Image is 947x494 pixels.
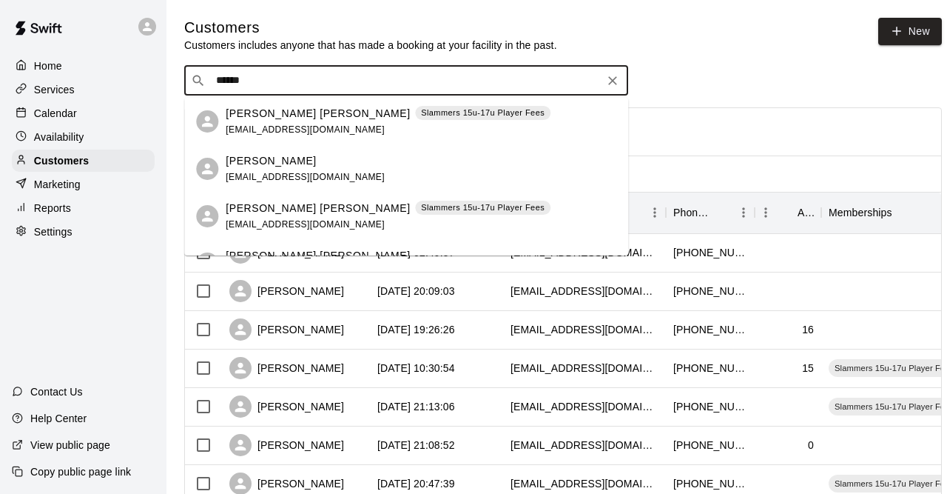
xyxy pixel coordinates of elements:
div: Search customers by name or email [184,66,628,96]
button: Menu [755,201,777,224]
div: Jackson Butler [196,110,218,133]
p: Services [34,82,75,97]
p: Contact Us [30,384,83,399]
div: 15 [802,361,814,375]
p: Calendar [34,106,77,121]
button: Sort [712,202,732,223]
p: Slammers 15u-17u Player Fees [421,107,545,119]
button: Sort [892,202,913,223]
button: Clear [602,70,623,91]
a: Services [12,79,155,101]
a: Marketing [12,173,155,196]
a: New [878,18,942,45]
div: +18473722326 [673,284,747,298]
div: 16 [802,322,814,337]
a: Settings [12,221,155,243]
div: [PERSON_NAME] [229,395,344,418]
div: 2025-09-08 20:09:03 [377,284,455,298]
div: noahpetschke@gmail.com [510,361,658,375]
div: Phone Number [673,192,712,233]
p: Customers [34,153,89,168]
p: [PERSON_NAME] [226,153,316,169]
button: Menu [732,201,755,224]
div: +12247605697 [673,361,747,375]
div: 0 [808,438,814,453]
div: Email [503,192,666,233]
p: [PERSON_NAME] [PERSON_NAME] [226,201,410,216]
p: Marketing [34,177,81,192]
div: 2025-09-07 20:47:39 [377,476,455,491]
p: Home [34,59,62,73]
p: Settings [34,224,73,239]
div: drewkarcavich@gmail.com [510,322,658,337]
p: [PERSON_NAME] [PERSON_NAME] [226,248,410,264]
div: [PERSON_NAME] [229,357,344,379]
div: Jackson Butler [196,205,218,227]
div: 2025-09-07 21:08:52 [377,438,455,453]
div: [PERSON_NAME] [229,318,344,341]
p: Help Center [30,411,87,426]
p: Copy public page link [30,464,131,479]
div: 2025-09-07 21:13:06 [377,399,455,414]
div: Age [755,192,821,233]
div: 2025-09-08 10:30:54 [377,361,455,375]
p: [PERSON_NAME] [PERSON_NAME] [226,106,410,121]
p: Customers includes anyone that has made a booking at your facility in the past. [184,38,557,53]
p: View public page [30,438,110,453]
div: Jackson Butler [196,253,218,275]
p: Availability [34,130,84,144]
a: Availability [12,126,155,148]
a: Customers [12,150,155,172]
div: Age [798,192,814,233]
div: [PERSON_NAME] [229,280,344,302]
div: 2025-09-08 19:26:26 [377,322,455,337]
button: Menu [644,201,666,224]
div: ericajgranado@gmail.com [510,476,658,491]
p: Reports [34,201,71,216]
div: esigal42@icloud.com [510,399,658,414]
h5: Customers [184,18,557,38]
a: Home [12,55,155,77]
span: [EMAIL_ADDRESS][DOMAIN_NAME] [226,172,385,182]
p: Slammers 15u-17u Player Fees [421,201,545,214]
div: Phone Number [666,192,755,233]
div: +17735803408 [673,476,747,491]
a: Calendar [12,102,155,124]
div: sschmidt9171@gmail.com [510,284,658,298]
div: [PERSON_NAME] [229,434,344,456]
div: +13098267641 [673,245,747,260]
div: simonirvingrose9@gmail.com [510,438,658,453]
div: Chris Butler [196,158,218,180]
div: +12247789154 [673,322,747,337]
div: +18478636186 [673,399,747,414]
span: [EMAIL_ADDRESS][DOMAIN_NAME] [226,219,385,230]
div: Memberships [829,192,892,233]
button: Sort [777,202,798,223]
span: [EMAIL_ADDRESS][DOMAIN_NAME] [226,124,385,135]
div: +12242859304 [673,438,747,453]
a: Reports [12,197,155,219]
